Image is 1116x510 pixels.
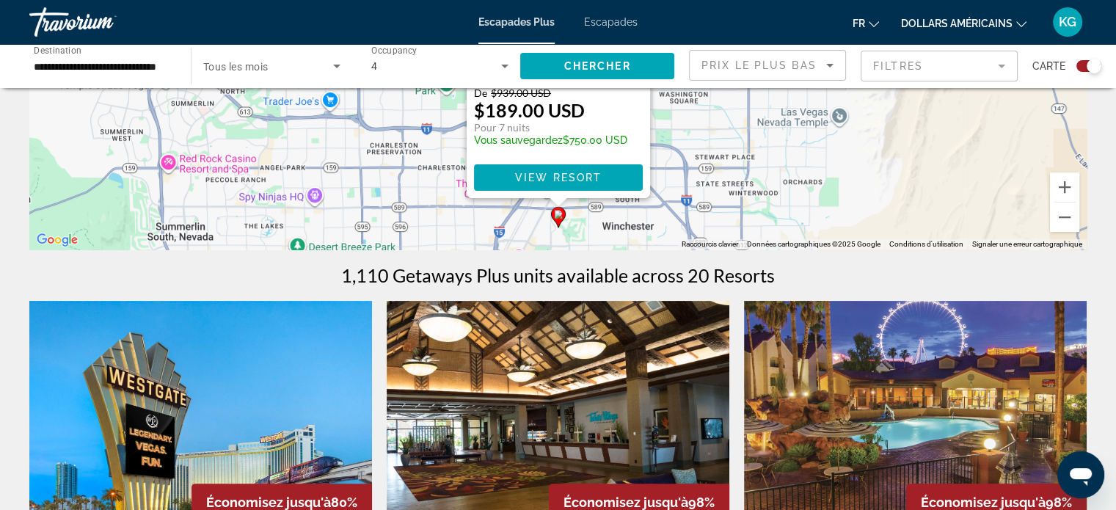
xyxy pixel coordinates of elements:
font: dollars américains [901,18,1013,29]
span: Chercher [564,60,631,72]
span: Occupancy [371,45,417,56]
a: Conditions d'utilisation (s'ouvre dans un nouvel onglet) [889,240,963,248]
p: $750.00 USD [474,134,627,146]
span: Vous sauvegardez [474,134,563,146]
a: Ouvrir cette zone dans Google Maps (dans une nouvelle fenêtre) [33,230,81,249]
span: Destination [34,45,81,55]
font: KG [1059,14,1076,29]
button: Changer de langue [853,12,879,34]
font: fr [853,18,865,29]
p: $189.00 USD [474,99,585,121]
span: Économisez jusqu'à [564,495,688,510]
span: View Resort [514,172,601,183]
span: Économisez jusqu'à [206,495,331,510]
iframe: Bouton de lancement de la fenêtre de messagerie [1057,451,1104,498]
span: 4 [371,60,377,72]
button: Chercher [520,53,674,79]
button: Zoom avant [1050,172,1079,202]
button: Zoom arrière [1050,203,1079,232]
a: Escapades Plus [478,16,555,28]
button: Menu utilisateur [1048,7,1087,37]
h1: 1,110 Getaways Plus units available across 20 Resorts [341,264,775,286]
button: View Resort [474,164,643,191]
span: Économisez jusqu'à [921,495,1046,510]
p: Pour 7 nuits [474,121,627,134]
a: Signaler une erreur cartographique [972,240,1082,248]
button: Filter [861,50,1018,82]
span: Données cartographiques ©2025 Google [747,240,880,248]
span: Tous les mois [203,61,269,73]
img: Google [33,230,81,249]
span: Carte [1032,56,1065,76]
button: Raccourcis clavier [682,239,738,249]
span: De [474,87,487,99]
button: Changer de devise [901,12,1026,34]
a: Escapades [584,16,638,28]
span: $939.00 USD [491,87,551,99]
span: Prix ​​​​le plus bas [701,59,817,71]
a: Travorium [29,3,176,41]
mat-select: Sort by [701,57,834,74]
